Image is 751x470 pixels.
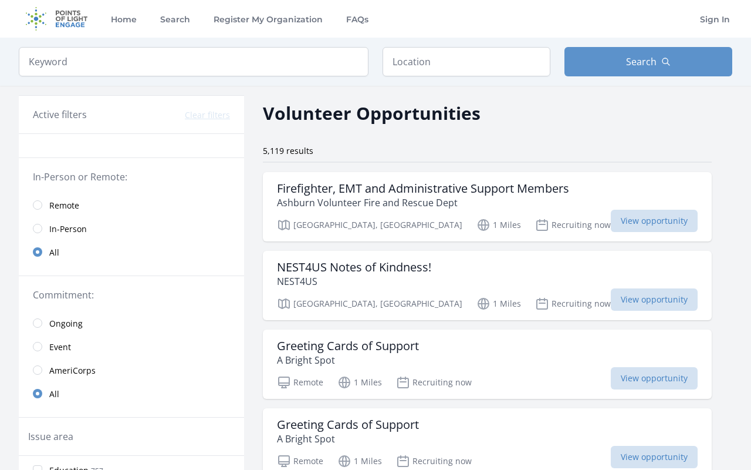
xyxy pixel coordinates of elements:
[277,297,462,311] p: [GEOGRAPHIC_DATA], [GEOGRAPHIC_DATA]
[277,432,419,446] p: A Bright Spot
[277,260,431,274] h3: NEST4US Notes of Kindness!
[19,217,244,240] a: In-Person
[19,240,244,264] a: All
[277,274,431,288] p: NEST4US
[263,145,313,156] span: 5,119 results
[33,108,87,122] h3: Active filters
[396,375,472,390] p: Recruiting now
[49,200,79,211] span: Remote
[49,365,96,377] span: AmeriCorps
[19,382,244,405] a: All
[535,297,611,311] p: Recruiting now
[277,339,419,353] h3: Greeting Cards of Support
[277,418,419,432] h3: Greeting Cards of Support
[277,218,462,232] p: [GEOGRAPHIC_DATA], [GEOGRAPHIC_DATA]
[33,170,230,184] legend: In-Person or Remote:
[33,288,230,302] legend: Commitment:
[337,454,382,468] p: 1 Miles
[611,288,698,311] span: View opportunity
[19,335,244,358] a: Event
[19,358,244,382] a: AmeriCorps
[19,47,368,76] input: Keyword
[49,247,59,258] span: All
[28,429,73,444] legend: Issue area
[611,210,698,232] span: View opportunity
[185,109,230,121] button: Clear filters
[19,311,244,335] a: Ongoing
[383,47,550,76] input: Location
[337,375,382,390] p: 1 Miles
[476,297,521,311] p: 1 Miles
[396,454,472,468] p: Recruiting now
[611,367,698,390] span: View opportunity
[49,341,71,353] span: Event
[277,196,569,210] p: Ashburn Volunteer Fire and Rescue Dept
[263,100,481,126] h2: Volunteer Opportunities
[19,193,244,217] a: Remote
[476,218,521,232] p: 1 Miles
[263,251,712,320] a: NEST4US Notes of Kindness! NEST4US [GEOGRAPHIC_DATA], [GEOGRAPHIC_DATA] 1 Miles Recruiting now Vi...
[277,454,323,468] p: Remote
[263,172,712,241] a: Firefighter, EMT and Administrative Support Members Ashburn Volunteer Fire and Rescue Dept [GEOGR...
[277,182,569,196] h3: Firefighter, EMT and Administrative Support Members
[49,223,87,235] span: In-Person
[49,318,83,330] span: Ongoing
[611,446,698,468] span: View opportunity
[564,47,732,76] button: Search
[626,55,657,69] span: Search
[535,218,611,232] p: Recruiting now
[277,353,419,367] p: A Bright Spot
[263,330,712,399] a: Greeting Cards of Support A Bright Spot Remote 1 Miles Recruiting now View opportunity
[49,388,59,400] span: All
[277,375,323,390] p: Remote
